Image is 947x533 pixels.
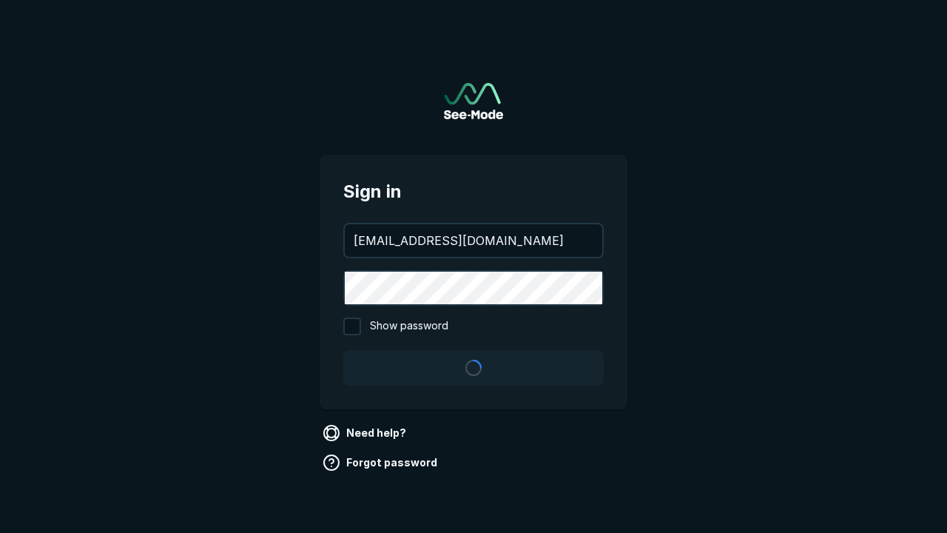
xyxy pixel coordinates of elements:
span: Show password [370,318,448,335]
a: Forgot password [320,451,443,475]
img: See-Mode Logo [444,83,503,119]
a: Need help? [320,421,412,445]
a: Go to sign in [444,83,503,119]
span: Sign in [343,178,604,205]
input: your@email.com [345,224,602,257]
